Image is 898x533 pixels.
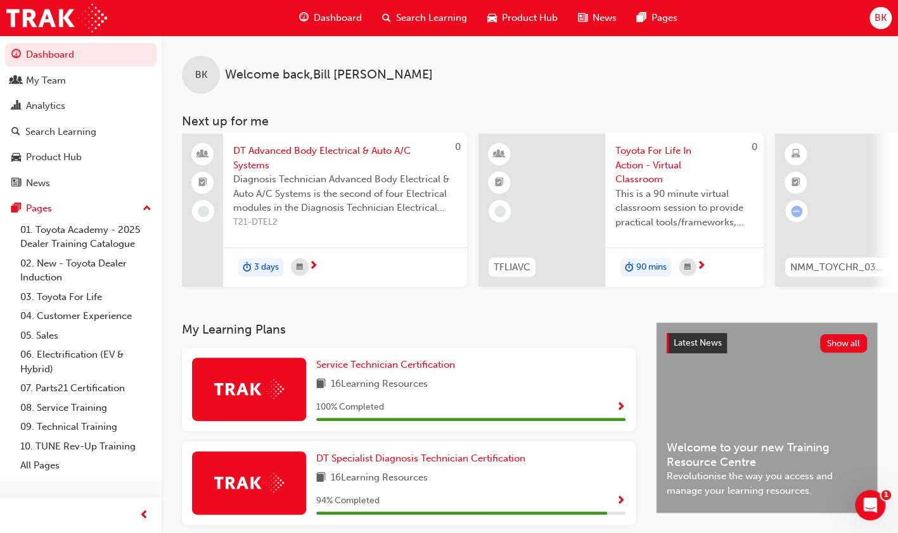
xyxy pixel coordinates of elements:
[372,5,477,31] a: search-iconSearch Learning
[656,322,878,513] a: Latest NewsShow allWelcome to your new Training Resource CentreRevolutionise the way you access a...
[26,176,50,191] div: News
[331,377,428,392] span: 16 Learning Resources
[15,437,157,456] a: 10. TUNE Rev-Up Training
[568,5,627,31] a: news-iconNews
[316,453,525,464] span: DT Specialist Diagnosis Technician Certification
[11,203,21,215] span: pages-icon
[495,175,504,191] span: booktick-icon
[214,473,284,492] img: Trak
[616,399,625,415] button: Show Progress
[316,494,380,508] span: 94 % Completed
[11,178,21,189] span: news-icon
[314,11,362,25] span: Dashboard
[487,10,497,26] span: car-icon
[5,41,157,197] button: DashboardMy TeamAnalyticsSearch LearningProduct HubNews
[494,206,506,217] span: learningRecordVerb_NONE-icon
[214,379,284,399] img: Trak
[15,417,157,437] a: 09. Technical Training
[331,470,428,486] span: 16 Learning Resources
[225,68,433,82] span: Welcome back , Bill [PERSON_NAME]
[299,10,309,26] span: guage-icon
[243,260,252,276] span: duration-icon
[182,134,467,287] a: 0DT Advanced Body Electrical & Auto A/C SystemsDiagnosis Technician Advanced Body Electrical & Au...
[696,261,706,272] span: next-icon
[316,451,530,466] a: DT Specialist Diagnosis Technician Certification
[792,175,800,191] span: booktick-icon
[254,260,279,275] span: 3 days
[674,337,722,348] span: Latest News
[627,5,688,31] a: pages-iconPages
[6,4,107,32] img: Trak
[593,11,617,25] span: News
[289,5,372,31] a: guage-iconDashboard
[15,306,157,326] a: 04. Customer Experience
[143,201,151,217] span: up-icon
[26,201,52,216] div: Pages
[11,101,21,112] span: chart-icon
[616,496,625,507] span: Show Progress
[5,197,157,220] button: Pages
[26,99,65,113] div: Analytics
[616,402,625,413] span: Show Progress
[26,150,82,165] div: Product Hub
[615,187,754,230] span: This is a 90 minute virtual classroom session to provide practical tools/frameworks, behaviours a...
[15,254,157,287] a: 02. New - Toyota Dealer Induction
[182,322,636,337] h3: My Learning Plans
[684,260,691,275] span: calendar-icon
[636,260,667,275] span: 90 mins
[396,11,467,25] span: Search Learning
[26,73,66,88] div: My Team
[667,441,867,469] span: Welcome to your new Training Resource Centre
[855,490,885,520] iframe: Intercom live chat
[637,10,646,26] span: pages-icon
[494,260,530,275] span: TFLIAVC
[139,508,149,524] span: prev-icon
[455,141,461,153] span: 0
[15,326,157,346] a: 05. Sales
[198,206,209,217] span: learningRecordVerb_NONE-icon
[616,493,625,509] button: Show Progress
[198,146,207,163] span: people-icon
[297,260,303,275] span: calendar-icon
[15,345,157,379] a: 06. Electrification (EV & Hybrid)
[11,127,20,138] span: search-icon
[233,215,457,230] span: T21-DTEL2
[15,379,157,398] a: 07. Parts21 Certification
[316,470,326,486] span: book-icon
[5,120,157,144] a: Search Learning
[15,456,157,475] a: All Pages
[11,49,21,61] span: guage-icon
[11,152,21,163] span: car-icon
[195,68,207,82] span: BK
[233,144,457,172] span: DT Advanced Body Electrical & Auto A/C Systems
[752,141,757,153] span: 0
[615,144,754,187] span: Toyota For Life In Action - Virtual Classroom
[625,260,634,276] span: duration-icon
[792,146,800,163] span: learningResourceType_ELEARNING-icon
[5,94,157,118] a: Analytics
[233,172,457,215] span: Diagnosis Technician Advanced Body Electrical & Auto A/C Systems is the second of four Electrical...
[667,333,867,353] a: Latest NewsShow all
[316,400,384,415] span: 100 % Completed
[869,7,892,29] button: BK
[15,398,157,418] a: 08. Service Training
[316,358,460,372] a: Service Technician Certification
[316,377,326,392] span: book-icon
[5,43,157,66] a: Dashboard
[15,220,157,254] a: 01. Toyota Academy - 2025 Dealer Training Catalogue
[5,172,157,195] a: News
[25,125,96,139] div: Search Learning
[5,69,157,92] a: My Team
[820,334,868,353] button: Show all
[11,75,21,87] span: people-icon
[495,146,504,163] span: learningResourceType_INSTRUCTOR_LED-icon
[651,11,677,25] span: Pages
[478,134,764,287] a: 0TFLIAVCToyota For Life In Action - Virtual ClassroomThis is a 90 minute virtual classroom sessio...
[15,287,157,307] a: 03. Toyota For Life
[790,260,887,275] span: NMM_TOYCHR_032024_MODULE_3
[881,490,891,500] span: 1
[309,261,318,272] span: next-icon
[578,10,587,26] span: news-icon
[791,206,802,217] span: learningRecordVerb_ATTEMPT-icon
